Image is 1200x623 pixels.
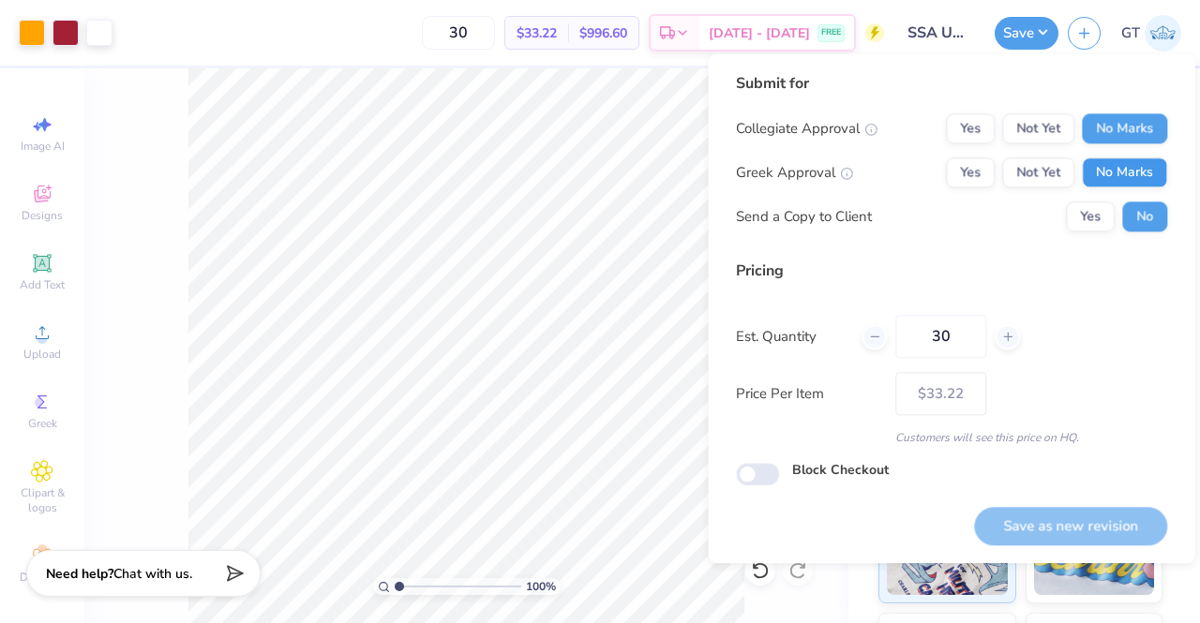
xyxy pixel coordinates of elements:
[893,14,985,52] input: Untitled Design
[946,113,995,143] button: Yes
[736,260,1167,282] div: Pricing
[895,315,986,358] input: – –
[736,206,872,228] div: Send a Copy to Client
[1082,157,1167,187] button: No Marks
[995,17,1058,50] button: Save
[113,565,192,583] span: Chat with us.
[23,347,61,362] span: Upload
[736,383,881,405] label: Price Per Item
[422,16,495,50] input: – –
[1002,113,1074,143] button: Not Yet
[1082,113,1167,143] button: No Marks
[9,485,75,515] span: Clipart & logos
[20,277,65,292] span: Add Text
[22,208,63,223] span: Designs
[736,72,1167,95] div: Submit for
[579,23,627,43] span: $996.60
[792,460,889,480] label: Block Checkout
[46,565,113,583] strong: Need help?
[20,570,65,585] span: Decorate
[1121,15,1181,52] a: GT
[21,139,65,154] span: Image AI
[736,162,853,184] div: Greek Approval
[1121,22,1140,44] span: GT
[517,23,557,43] span: $33.22
[821,26,841,39] span: FREE
[28,416,57,431] span: Greek
[1122,201,1167,231] button: No
[736,429,1167,446] div: Customers will see this price on HQ.
[946,157,995,187] button: Yes
[1145,15,1181,52] img: Gayathree Thangaraj
[709,23,810,43] span: [DATE] - [DATE]
[736,118,877,140] div: Collegiate Approval
[1002,157,1074,187] button: Not Yet
[1066,201,1115,231] button: Yes
[526,578,556,595] span: 100 %
[736,326,847,348] label: Est. Quantity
